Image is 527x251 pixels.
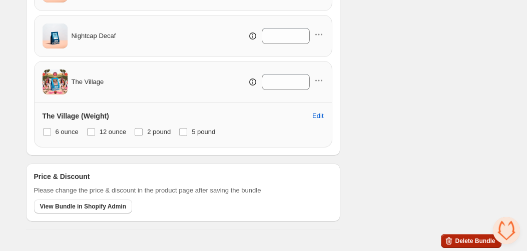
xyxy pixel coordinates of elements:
[100,128,127,135] span: 12 ounce
[43,23,68,48] img: Nightcap Decaf
[306,108,329,124] button: Edit
[455,237,495,245] span: Delete Bundle
[34,199,133,213] button: View Bundle in Shopify Admin
[147,128,171,135] span: 2 pound
[441,234,501,248] button: Delete Bundle
[56,128,79,135] span: 6 ounce
[40,202,127,210] span: View Bundle in Shopify Admin
[72,77,104,87] span: The Village
[312,112,323,120] span: Edit
[493,217,520,244] div: Open chat
[34,171,90,181] h3: Price & Discount
[43,69,68,94] img: The Village
[43,111,109,121] h3: The Village (Weight)
[72,31,116,41] span: Nightcap Decaf
[34,185,261,195] span: Please change the price & discount in the product page after saving the bundle
[192,128,215,135] span: 5 pound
